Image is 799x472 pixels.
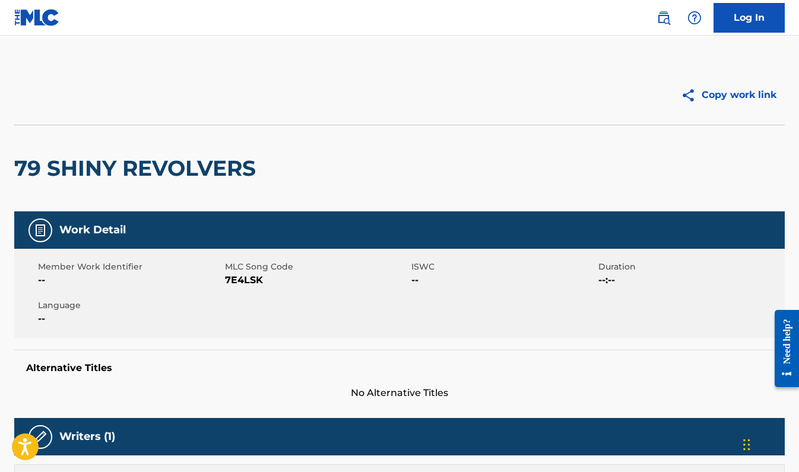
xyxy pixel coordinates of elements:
h5: Work Detail [59,223,126,237]
button: Copy work link [673,80,785,110]
iframe: Chat Widget [740,415,799,472]
span: Language [38,299,222,312]
h5: Alternative Titles [26,362,773,374]
a: Public Search [652,6,676,30]
div: Drag [743,427,750,463]
img: MLC Logo [14,9,60,26]
h5: Writers (1) [59,430,115,444]
img: Copy work link [681,88,702,103]
a: Log In [714,3,785,33]
span: -- [38,273,222,287]
div: Help [683,6,706,30]
img: Work Detail [33,223,47,237]
iframe: Resource Center [766,301,799,397]
img: search [657,11,671,25]
img: help [687,11,702,25]
span: No Alternative Titles [14,386,785,400]
span: Duration [598,261,782,273]
h2: 79 SHINY REVOLVERS [14,155,262,182]
span: -- [38,312,222,326]
span: MLC Song Code [225,261,409,273]
span: --:-- [598,273,782,287]
img: Writers [33,430,47,444]
span: ISWC [411,261,595,273]
span: 7E4LSK [225,273,409,287]
span: -- [411,273,595,287]
span: Member Work Identifier [38,261,222,273]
